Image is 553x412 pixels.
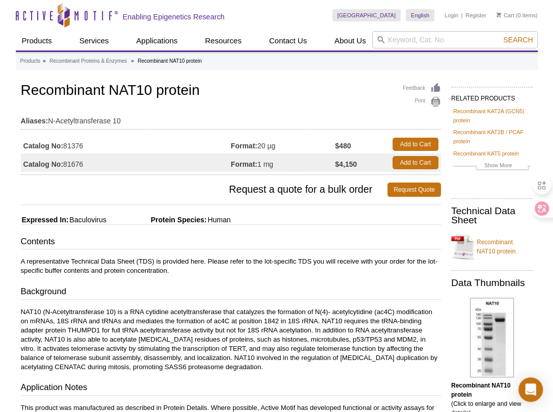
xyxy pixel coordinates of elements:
h1: Recombinant NAT10 protein [21,83,441,100]
strong: Format: [231,141,257,150]
td: 81676 [21,153,231,172]
strong: $480 [335,141,351,150]
strong: Aliases: [21,116,48,125]
td: 1 mg [231,153,335,172]
a: Print [403,96,441,108]
a: Recombinant KAT2A (GCN5) protein [453,107,531,125]
a: Recombinant Proteins & Enzymes [49,57,127,66]
p: A representative Technical Data Sheet (TDS) is provided here. Please refer to the lot-specific TD... [21,257,441,275]
a: Show More [453,161,531,172]
a: Services [73,31,115,50]
h2: Technical Data Sheet [451,207,533,225]
a: Products [16,31,58,50]
span: Baculovirus [68,216,106,224]
strong: Catalog No: [23,141,64,150]
a: Login [444,12,458,19]
a: Recombinant KAT5 protein [453,149,519,158]
td: 20 µg [231,135,335,153]
a: Resources [199,31,248,50]
a: Add to Cart [392,138,438,151]
h2: Data Thumbnails [451,278,533,288]
img: Recombinant NAT10 protein [470,298,514,377]
li: » [131,58,134,64]
td: 81376 [21,135,231,153]
a: Recombinant KAT2B / PCAF protein [453,127,531,146]
h2: Enabling Epigenetics Research [123,12,225,21]
li: » [43,58,46,64]
span: Expressed In: [21,216,69,224]
h2: RELATED PRODUCTS [451,87,533,105]
span: Request a quote for a bulk order [21,183,388,197]
a: Register [465,12,486,19]
a: Cart [496,12,514,19]
a: English [406,9,434,21]
h3: Contents [21,236,441,250]
li: Recombinant NAT10 protein [138,58,201,64]
a: Feedback [403,83,441,94]
a: Request Quote [387,183,441,197]
a: Products [20,57,40,66]
a: Recombinant NAT10 protein [451,231,533,262]
a: Add to Cart [392,156,438,169]
a: Contact Us [263,31,313,50]
div: Open Intercom Messenger [518,377,543,402]
a: About Us [328,31,372,50]
button: Search [500,35,536,44]
h3: Application Notes [21,381,441,396]
a: Applications [130,31,183,50]
h3: Background [21,286,441,300]
input: Keyword, Cat. No. [372,31,538,48]
strong: Catalog No: [23,160,64,169]
span: Search [503,36,533,44]
span: Human [206,216,230,224]
p: NAT10 (N-Acetyltransferase 10) is a RNA cytidine acetyltransferase that catalyzes the formation o... [21,307,441,372]
span: Protein Species: [109,216,207,224]
td: N-Acetyltransferase 10 [21,110,441,126]
li: | [461,9,463,21]
b: Recombinant NAT10 protein [451,382,510,398]
strong: $4,150 [335,160,357,169]
li: (0 items) [496,9,538,21]
img: Your Cart [496,12,501,17]
strong: Format: [231,160,257,169]
a: [GEOGRAPHIC_DATA] [332,9,401,21]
